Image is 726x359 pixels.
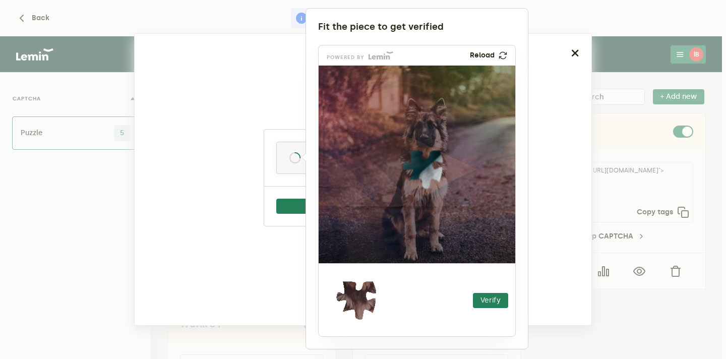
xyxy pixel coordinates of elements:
p: Reload [470,51,495,59]
img: 22630a03-c849-45af-8dff-ebbab480cb2f.png [319,66,664,263]
div: Fit the piece to get verified [318,21,516,33]
button: Verify [473,293,508,308]
p: powered by [327,55,365,59]
img: Lemin logo [369,51,393,59]
img: refresh.png [499,51,507,59]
